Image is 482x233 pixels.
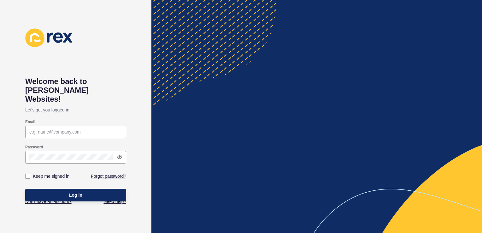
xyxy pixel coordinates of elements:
[91,173,126,179] a: Forgot password?
[29,129,122,135] input: e.g. name@company.com
[25,77,126,104] h1: Welcome back to [PERSON_NAME] Websites!
[25,119,35,124] label: Email
[25,189,126,201] button: Log in
[25,198,72,205] a: Don't have an account?
[69,192,82,198] span: Log in
[33,173,69,179] label: Keep me signed in
[25,145,43,150] label: Password
[25,104,126,116] p: Let's get you logged in.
